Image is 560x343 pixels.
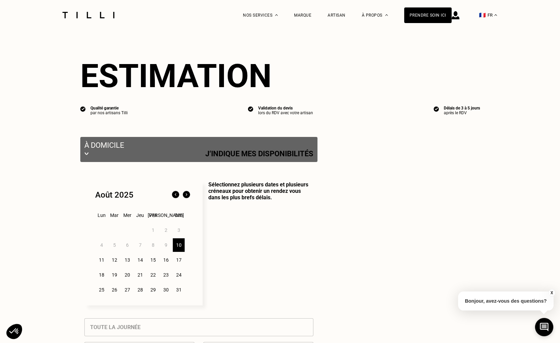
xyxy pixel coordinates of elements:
[80,106,86,112] img: icon list info
[134,268,146,282] div: 21
[434,106,439,112] img: icon list info
[108,268,120,282] div: 19
[203,181,313,305] p: Sélectionnez plusieurs dates et plusieurs créneaux pour obtenir un rendez vous dans les plus bref...
[160,268,172,282] div: 23
[147,253,159,267] div: 15
[294,13,311,18] a: Marque
[96,283,107,297] div: 25
[173,268,185,282] div: 24
[173,283,185,297] div: 31
[90,110,128,115] div: par nos artisans Tilli
[548,289,555,297] button: X
[170,189,181,200] img: Mois précédent
[258,110,313,115] div: lors du RDV avec votre artisan
[385,14,388,16] img: Menu déroulant à propos
[173,253,185,267] div: 17
[60,12,117,18] img: Logo du service de couturière Tilli
[108,253,120,267] div: 12
[95,190,133,200] div: Août 2025
[404,7,452,23] a: Prendre soin ici
[444,110,480,115] div: après le RDV
[80,57,480,95] div: Estimation
[452,11,459,19] img: icône connexion
[134,253,146,267] div: 14
[173,238,185,252] div: 10
[121,253,133,267] div: 13
[160,253,172,267] div: 16
[258,106,313,110] div: Validation du devis
[147,283,159,297] div: 29
[205,149,313,158] p: J‘indique mes disponibilités
[134,283,146,297] div: 28
[181,189,192,200] img: Mois suivant
[248,106,253,112] img: icon list info
[479,12,486,18] span: 🇫🇷
[147,268,159,282] div: 22
[90,106,128,110] div: Qualité garantie
[121,268,133,282] div: 20
[96,268,107,282] div: 18
[444,106,480,110] div: Délais de 3 à 5 jours
[494,14,497,16] img: menu déroulant
[121,283,133,297] div: 27
[275,14,278,16] img: Menu déroulant
[160,283,172,297] div: 30
[108,283,120,297] div: 26
[84,149,89,158] img: svg+xml;base64,PHN2ZyB3aWR0aD0iMjIiIGhlaWdodD0iMTEiIHZpZXdCb3g9IjAgMCAyMiAxMSIgZmlsbD0ibm9uZSIgeG...
[328,13,346,18] a: Artisan
[84,141,313,149] p: À domicile
[458,291,554,310] p: Bonjour, avez-vous des questions?
[96,253,107,267] div: 11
